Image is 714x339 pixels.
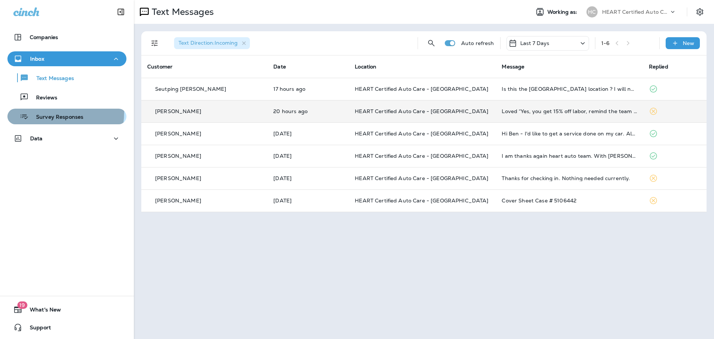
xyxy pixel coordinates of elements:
[355,197,488,204] span: HEART Certified Auto Care - [GEOGRAPHIC_DATA]
[602,9,669,15] p: HEART Certified Auto Care
[155,108,201,114] p: [PERSON_NAME]
[7,51,126,66] button: Inbox
[273,131,343,137] p: Aug 27, 2025 08:08 AM
[155,86,226,92] p: Seutping [PERSON_NAME]
[586,6,598,17] div: HC
[29,114,83,121] p: Survey Responses
[7,70,126,86] button: Text Messages
[273,108,343,114] p: Aug 28, 2025 10:26 AM
[155,175,201,181] p: [PERSON_NAME]
[7,30,126,45] button: Companies
[502,131,637,137] div: Hi Ben - I'd like to get a service done on my car. Also 2 things: 1. There may be a slow leak on ...
[520,40,550,46] p: Last 7 Days
[7,109,126,124] button: Survey Responses
[30,135,43,141] p: Data
[355,130,488,137] span: HEART Certified Auto Care - [GEOGRAPHIC_DATA]
[424,36,439,51] button: Search Messages
[155,131,201,137] p: [PERSON_NAME]
[147,63,173,70] span: Customer
[7,131,126,146] button: Data
[273,63,286,70] span: Date
[29,75,74,82] p: Text Messages
[174,37,250,49] div: Text Direction:Incoming
[355,63,376,70] span: Location
[502,86,637,92] div: Is this the Evanston location ? I will need a drive back to work.
[7,320,126,335] button: Support
[147,36,162,51] button: Filters
[502,108,637,114] div: Loved “Yes, you get 15% off labor, remind the team when you check in on the 15th. You would pay w...
[30,56,44,62] p: Inbox
[22,307,61,316] span: What's New
[17,301,27,309] span: 19
[29,95,57,102] p: Reviews
[601,40,610,46] div: 1 - 6
[502,63,524,70] span: Message
[649,63,668,70] span: Replied
[547,9,579,15] span: Working as:
[155,198,201,204] p: [PERSON_NAME]
[683,40,694,46] p: New
[355,108,488,115] span: HEART Certified Auto Care - [GEOGRAPHIC_DATA]
[7,89,126,105] button: Reviews
[355,175,488,182] span: HEART Certified Auto Care - [GEOGRAPHIC_DATA]
[273,175,343,181] p: Aug 25, 2025 09:07 AM
[22,324,51,333] span: Support
[502,198,637,204] div: Cover Sheet Case # 5106442
[7,302,126,317] button: 19What's New
[273,198,343,204] p: Aug 22, 2025 11:16 AM
[149,6,214,17] p: Text Messages
[30,34,58,40] p: Companies
[693,5,707,19] button: Settings
[355,153,488,159] span: HEART Certified Auto Care - [GEOGRAPHIC_DATA]
[155,153,201,159] p: [PERSON_NAME]
[273,86,343,92] p: Aug 28, 2025 01:31 PM
[273,153,343,159] p: Aug 25, 2025 12:38 PM
[178,39,238,46] span: Text Direction : Incoming
[110,4,131,19] button: Collapse Sidebar
[502,153,637,159] div: I am thanks again heart auto team. With Kisha at the Helm. I think that spelling is right!🙂
[355,86,488,92] span: HEART Certified Auto Care - [GEOGRAPHIC_DATA]
[461,40,494,46] p: Auto refresh
[502,175,637,181] div: Thanks for checking in. Nothing needed currently.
